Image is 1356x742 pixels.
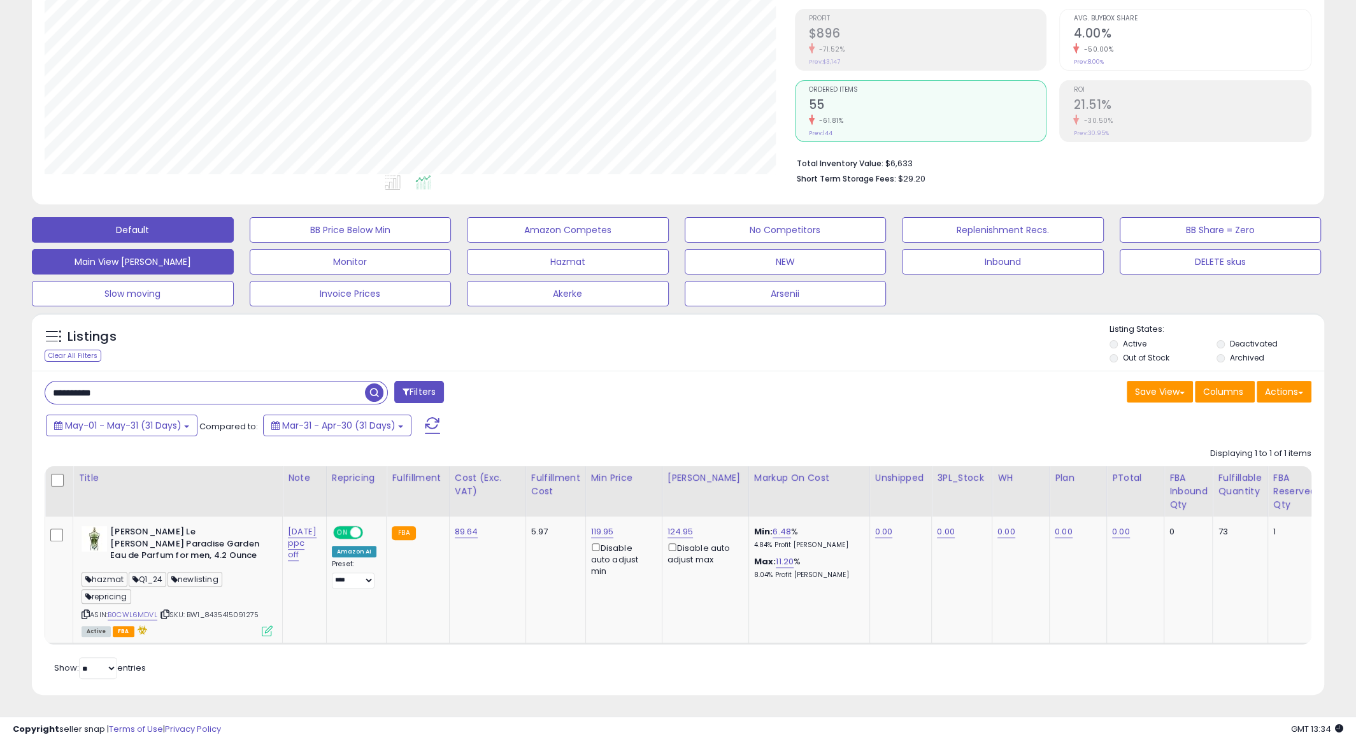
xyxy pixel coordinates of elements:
th: CSV column name: cust_attr_3_3PL_Stock [932,466,992,517]
p: 4.84% Profit [PERSON_NAME] [754,541,860,550]
span: Compared to: [199,420,258,432]
div: Fulfillment Cost [531,471,580,498]
div: Amazon AI [332,546,376,557]
button: Default [32,217,234,243]
label: Archived [1230,352,1264,363]
span: Columns [1203,385,1243,398]
small: -71.52% [815,45,845,54]
div: Clear All Filters [45,350,101,362]
button: BB Price Below Min [250,217,452,243]
button: Filters [394,381,444,403]
span: hazmat [82,572,127,587]
b: Min: [754,525,773,538]
button: BB Share = Zero [1120,217,1322,243]
h5: Listings [68,328,117,346]
strong: Copyright [13,723,59,735]
button: Inbound [902,249,1104,275]
div: Unshipped [875,471,927,485]
span: FBA [113,626,134,637]
div: 1 [1273,526,1311,538]
b: Max: [754,555,776,567]
div: % [754,556,860,580]
div: 5.97 [531,526,576,538]
button: No Competitors [685,217,887,243]
span: Avg. Buybox Share [1073,15,1311,22]
div: % [754,526,860,550]
h2: 4.00% [1073,26,1311,43]
a: 124.95 [667,525,694,538]
span: ON [334,527,350,538]
label: Deactivated [1230,338,1278,349]
div: Cost (Exc. VAT) [455,471,520,498]
div: Disable auto adjust max [667,541,739,566]
span: newlisting [168,572,222,587]
small: -61.81% [815,116,844,125]
img: 41DKOordi+L._SL40_.jpg [82,526,107,552]
button: Hazmat [467,249,669,275]
label: Active [1123,338,1146,349]
span: All listings currently available for purchase on Amazon [82,626,111,637]
button: Save View [1127,381,1193,403]
div: FBA Reserved Qty [1273,471,1316,511]
div: Fulfillable Quantity [1218,471,1262,498]
th: The percentage added to the cost of goods (COGS) that forms the calculator for Min & Max prices. [748,466,869,517]
a: [DATE] ppc off [288,525,317,561]
small: Prev: 8.00% [1073,58,1103,66]
span: ROI [1073,87,1311,94]
small: Prev: $3,147 [809,58,840,66]
div: Markup on Cost [754,471,864,485]
a: 11.20 [776,555,794,568]
p: Listing States: [1110,324,1324,336]
a: 6.48 [773,525,791,538]
button: Columns [1195,381,1255,403]
div: Disable auto adjust min [591,541,652,577]
i: hazardous material [134,625,148,634]
button: Akerke [467,281,669,306]
button: Invoice Prices [250,281,452,306]
a: 0.00 [875,525,893,538]
a: 0.00 [1055,525,1073,538]
span: Q1_24 [129,572,166,587]
div: 73 [1218,526,1257,538]
div: Repricing [332,471,381,485]
div: 0 [1169,526,1203,538]
a: 0.00 [997,525,1015,538]
button: DELETE skus [1120,249,1322,275]
span: 2025-10-13 13:34 GMT [1291,723,1343,735]
span: Profit [809,15,1046,22]
a: Terms of Use [109,723,163,735]
button: Monitor [250,249,452,275]
span: May-01 - May-31 (31 Days) [65,419,182,432]
button: Mar-31 - Apr-30 (31 Days) [263,415,411,436]
button: May-01 - May-31 (31 Days) [46,415,197,436]
a: Privacy Policy [165,723,221,735]
button: Main View [PERSON_NAME] [32,249,234,275]
div: Plan [1055,471,1101,485]
li: $6,633 [797,155,1302,170]
a: 0.00 [1112,525,1130,538]
th: CSV column name: cust_attr_4_Unshipped [869,466,932,517]
button: Amazon Competes [467,217,669,243]
small: FBA [392,526,415,540]
small: -50.00% [1079,45,1113,54]
button: NEW [685,249,887,275]
button: Replenishment Recs. [902,217,1104,243]
div: WH [997,471,1044,485]
h2: 55 [809,97,1046,115]
span: Mar-31 - Apr-30 (31 Days) [282,419,396,432]
small: Prev: 30.95% [1073,129,1108,137]
div: Displaying 1 to 1 of 1 items [1210,448,1311,460]
th: CSV column name: cust_attr_5_Plan [1049,466,1106,517]
small: Prev: 144 [809,129,832,137]
div: seller snap | | [13,724,221,736]
button: Actions [1257,381,1311,403]
div: ASIN: [82,526,273,635]
b: Short Term Storage Fees: [797,173,896,184]
button: Slow moving [32,281,234,306]
div: [PERSON_NAME] [667,471,743,485]
button: Arsenii [685,281,887,306]
label: Out of Stock [1123,352,1169,363]
b: [PERSON_NAME] Le [PERSON_NAME] Paradise Garden Eau de Parfum for men, 4.2 Ounce [110,526,265,565]
div: Preset: [332,560,376,589]
span: OFF [361,527,382,538]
